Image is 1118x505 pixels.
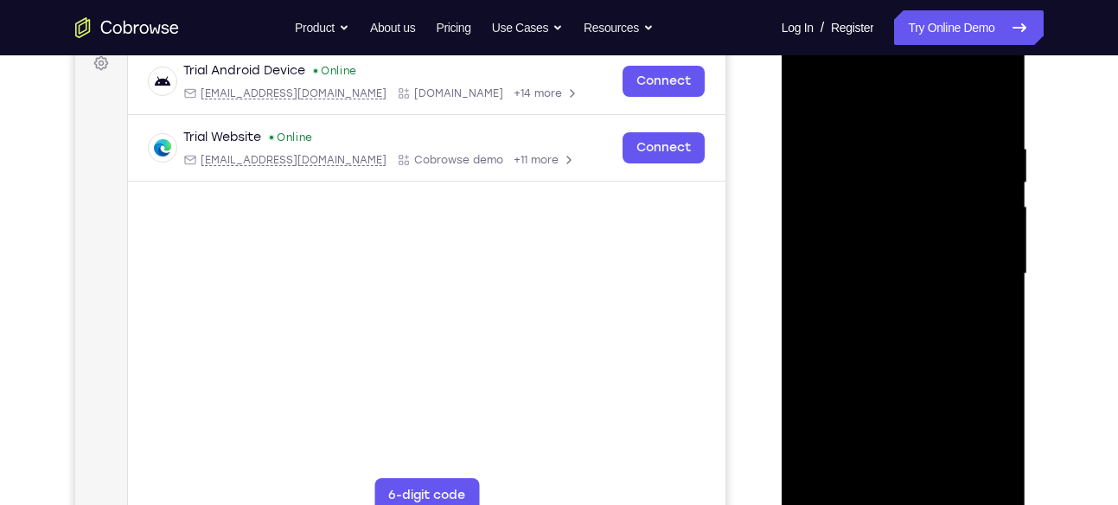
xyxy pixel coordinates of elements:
[370,10,415,45] a: About us
[193,173,238,187] div: Online
[53,157,650,224] div: Open device details
[438,195,483,209] span: +11 more
[527,57,558,74] label: Email
[436,10,470,45] a: Pricing
[547,108,629,139] a: Connect
[322,195,428,209] div: App
[108,195,311,209] div: Email
[343,57,398,74] label: demo_id
[108,105,230,122] div: Trial Android Device
[53,91,650,157] div: Open device details
[894,10,1043,45] a: Try Online Demo
[125,195,311,209] span: web@example.com
[237,106,282,120] div: Online
[339,129,428,143] span: Cobrowse.io
[609,52,636,80] button: Refresh
[108,129,311,143] div: Email
[125,129,311,143] span: android@example.com
[492,10,563,45] button: Use Cases
[75,17,179,38] a: Go to the home page
[322,129,428,143] div: App
[239,112,242,115] div: New devices found.
[547,175,629,206] a: Connect
[831,10,873,45] a: Register
[339,195,428,209] span: Cobrowse demo
[438,129,487,143] span: +14 more
[295,10,349,45] button: Product
[108,171,186,189] div: Trial Website
[195,178,198,182] div: New devices found.
[584,10,654,45] button: Resources
[98,57,316,74] input: Filter devices...
[782,10,814,45] a: Log In
[821,17,824,38] span: /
